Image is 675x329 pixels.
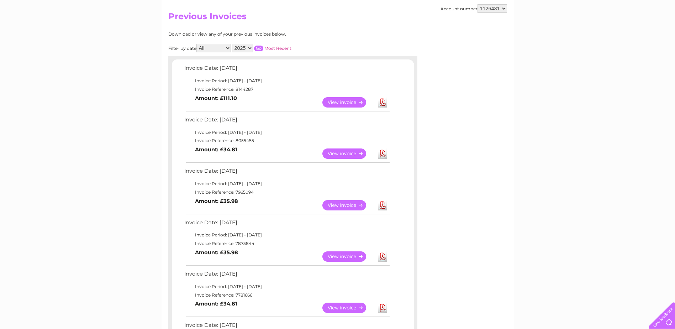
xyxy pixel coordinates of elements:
a: Download [378,97,387,108]
b: Amount: £35.98 [195,249,238,256]
div: Download or view any of your previous invoices below. [168,32,355,37]
td: Invoice Date: [DATE] [183,115,391,128]
a: Most Recent [264,46,291,51]
td: Invoice Reference: 7781666 [183,291,391,299]
a: Log out [652,30,668,36]
td: Invoice Date: [DATE] [183,166,391,179]
a: Download [378,303,387,313]
a: Blog [613,30,623,36]
td: Invoice Period: [DATE] - [DATE] [183,128,391,137]
a: Water [550,30,563,36]
td: Invoice Reference: 7873844 [183,239,391,248]
a: View [322,200,375,210]
td: Invoice Date: [DATE] [183,218,391,231]
a: View [322,148,375,159]
a: Telecoms [587,30,609,36]
td: Invoice Period: [DATE] - [DATE] [183,282,391,291]
a: View [322,251,375,262]
td: Invoice Period: [DATE] - [DATE] [183,231,391,239]
td: Invoice Reference: 8144287 [183,85,391,94]
td: Invoice Date: [DATE] [183,63,391,77]
div: Filter by date [168,44,355,52]
td: Invoice Reference: 8055455 [183,136,391,145]
td: Invoice Date: [DATE] [183,269,391,282]
a: Download [378,200,387,210]
h2: Previous Invoices [168,11,507,25]
a: Download [378,148,387,159]
a: Contact [628,30,645,36]
div: Clear Business is a trading name of Verastar Limited (registered in [GEOGRAPHIC_DATA] No. 3667643... [170,4,506,35]
img: logo.png [23,19,60,40]
td: Invoice Period: [DATE] - [DATE] [183,77,391,85]
b: Amount: £111.10 [195,95,237,101]
td: Invoice Reference: 7965094 [183,188,391,197]
a: Download [378,251,387,262]
div: Account number [441,4,507,13]
b: Amount: £35.98 [195,198,238,204]
b: Amount: £34.81 [195,301,237,307]
a: View [322,303,375,313]
b: Amount: £34.81 [195,146,237,153]
td: Invoice Period: [DATE] - [DATE] [183,179,391,188]
a: 0333 014 3131 [541,4,590,12]
a: View [322,97,375,108]
a: Energy [568,30,583,36]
